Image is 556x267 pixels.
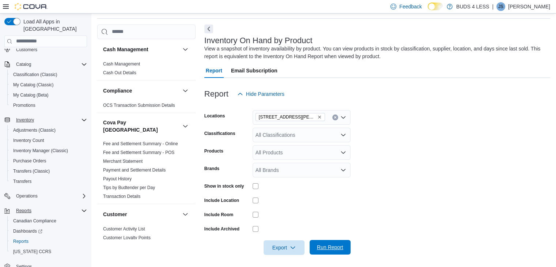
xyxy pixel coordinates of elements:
[103,150,174,155] span: Fee and Settlement Summary - POS
[13,206,87,215] span: Reports
[10,217,59,225] a: Canadian Compliance
[10,177,34,186] a: Transfers
[103,141,178,146] a: Fee and Settlement Summary - Online
[97,60,196,80] div: Cash Management
[340,167,346,173] button: Open list of options
[268,240,300,255] span: Export
[10,217,87,225] span: Canadian Compliance
[10,126,87,135] span: Adjustments (Classic)
[13,218,56,224] span: Canadian Compliance
[103,235,151,240] a: Customer Loyalty Points
[7,80,90,90] button: My Catalog (Classic)
[13,102,35,108] span: Promotions
[7,226,90,236] a: Dashboards
[13,148,68,154] span: Inventory Manager (Classic)
[13,192,87,200] span: Operations
[7,146,90,156] button: Inventory Manager (Classic)
[10,70,87,79] span: Classification (Classic)
[1,191,90,201] button: Operations
[7,176,90,187] button: Transfers
[10,167,87,176] span: Transfers (Classic)
[317,115,322,119] button: Remove 7500 LUNDY'S LANE UNIT C14-E from selection in this group
[13,127,56,133] span: Adjustments (Classic)
[204,166,219,172] label: Brands
[332,114,338,120] button: Clear input
[13,192,41,200] button: Operations
[399,3,421,10] span: Feedback
[7,125,90,135] button: Adjustments (Classic)
[103,87,179,94] button: Compliance
[103,61,140,67] a: Cash Management
[181,45,190,54] button: Cash Management
[310,240,351,255] button: Run Report
[103,150,174,155] a: Fee and Settlement Summary - POS
[10,101,87,110] span: Promotions
[10,91,87,99] span: My Catalog (Beta)
[10,70,60,79] a: Classification (Classic)
[340,150,346,155] button: Open list of options
[259,113,316,121] span: [STREET_ADDRESS][PERSON_NAME]
[10,227,87,236] span: Dashboards
[13,116,87,124] span: Inventory
[10,146,87,155] span: Inventory Manager (Classic)
[10,237,87,246] span: Reports
[16,193,38,199] span: Operations
[15,3,48,10] img: Cova
[428,10,428,11] span: Dark Mode
[204,148,223,154] label: Products
[10,126,58,135] a: Adjustments (Classic)
[7,100,90,110] button: Promotions
[204,36,313,45] h3: Inventory On Hand by Product
[181,86,190,95] button: Compliance
[492,2,493,11] p: |
[10,247,87,256] span: Washington CCRS
[16,47,37,53] span: Customers
[10,101,38,110] a: Promotions
[204,25,213,33] button: Next
[10,146,71,155] a: Inventory Manager (Classic)
[204,212,233,218] label: Include Room
[181,210,190,219] button: Customer
[103,193,140,199] span: Transaction Details
[10,227,45,236] a: Dashboards
[317,244,343,251] span: Run Report
[1,115,90,125] button: Inventory
[204,226,239,232] label: Include Archived
[204,90,228,98] h3: Report
[13,82,54,88] span: My Catalog (Classic)
[103,46,179,53] button: Cash Management
[103,211,179,218] button: Customer
[13,92,49,98] span: My Catalog (Beta)
[206,63,222,78] span: Report
[103,70,136,76] span: Cash Out Details
[103,167,166,173] span: Payment and Settlement Details
[97,101,196,113] div: Compliance
[103,211,127,218] h3: Customer
[103,119,179,133] button: Cova Pay [GEOGRAPHIC_DATA]
[7,90,90,100] button: My Catalog (Beta)
[103,226,145,232] span: Customer Activity List
[20,18,87,33] span: Load All Apps in [GEOGRAPHIC_DATA]
[10,80,57,89] a: My Catalog (Classic)
[264,240,305,255] button: Export
[428,3,443,10] input: Dark Mode
[13,158,46,164] span: Purchase Orders
[7,166,90,176] button: Transfers (Classic)
[7,156,90,166] button: Purchase Orders
[103,176,132,181] a: Payout History
[10,157,49,165] a: Purchase Orders
[496,2,505,11] div: Jon Stephan
[13,206,34,215] button: Reports
[97,139,196,204] div: Cova Pay [GEOGRAPHIC_DATA]
[13,60,87,69] span: Catalog
[103,159,143,164] a: Merchant Statement
[103,70,136,75] a: Cash Out Details
[16,117,34,123] span: Inventory
[10,247,54,256] a: [US_STATE] CCRS
[204,198,239,203] label: Include Location
[103,46,148,53] h3: Cash Management
[10,177,87,186] span: Transfers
